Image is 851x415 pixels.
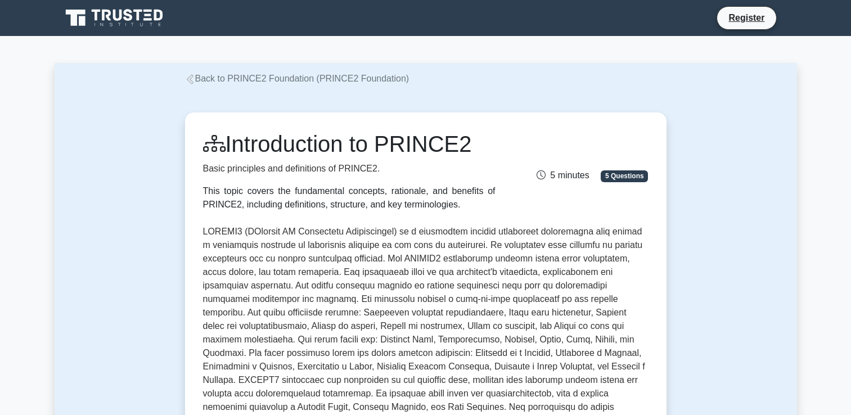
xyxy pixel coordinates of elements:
p: Basic principles and definitions of PRINCE2. [203,162,496,175]
span: 5 Questions [601,170,648,182]
a: Register [722,11,771,25]
h1: Introduction to PRINCE2 [203,130,496,157]
a: Back to PRINCE2 Foundation (PRINCE2 Foundation) [185,74,409,83]
div: This topic covers the fundamental concepts, rationale, and benefits of PRINCE2, including definit... [203,184,496,211]
span: 5 minutes [537,170,589,180]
